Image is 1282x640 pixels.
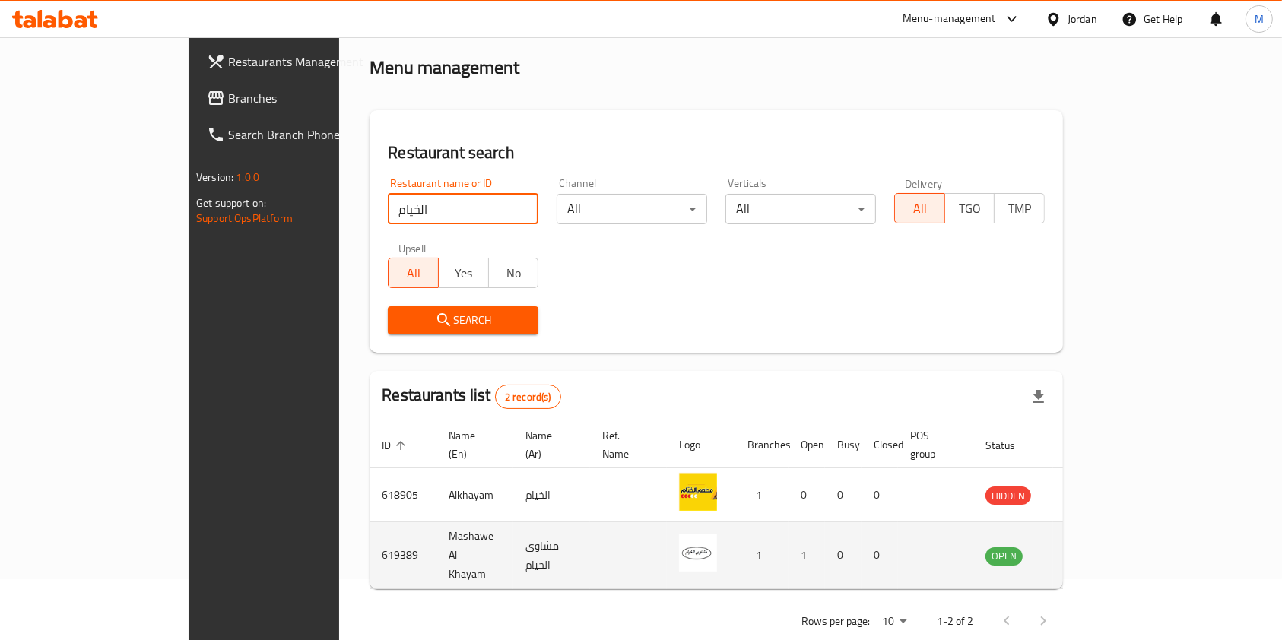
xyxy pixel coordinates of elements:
[370,468,436,522] td: 618905
[495,385,561,409] div: Total records count
[825,522,862,589] td: 0
[735,422,789,468] th: Branches
[1020,379,1057,415] div: Export file
[388,194,538,224] input: Search for restaurant name or ID..
[557,194,707,224] div: All
[382,384,560,409] h2: Restaurants list
[195,80,403,116] a: Branches
[196,167,233,187] span: Version:
[862,422,898,468] th: Closed
[985,547,1023,565] span: OPEN
[876,610,912,633] div: Rows per page:
[1053,422,1106,468] th: Action
[449,426,495,463] span: Name (En)
[395,262,433,284] span: All
[825,468,862,522] td: 0
[862,468,898,522] td: 0
[228,125,391,144] span: Search Branch Phone
[525,426,572,463] span: Name (Ar)
[1255,11,1264,27] span: M
[903,10,996,28] div: Menu-management
[994,193,1045,223] button: TMP
[196,208,293,228] a: Support.OpsPlatform
[196,193,266,213] span: Get support on:
[937,612,973,631] p: 1-2 of 2
[388,141,1045,164] h2: Restaurant search
[496,390,560,404] span: 2 record(s)
[789,468,825,522] td: 0
[513,522,590,589] td: مشاوي الخيام
[985,547,1023,566] div: OPEN
[513,468,590,522] td: الخيام
[370,422,1106,589] table: enhanced table
[951,198,989,220] span: TGO
[382,436,411,455] span: ID
[195,43,403,80] a: Restaurants Management
[495,262,533,284] span: No
[398,242,427,253] label: Upsell
[862,522,898,589] td: 0
[602,426,649,463] span: Ref. Name
[910,426,955,463] span: POS group
[438,258,489,288] button: Yes
[488,258,539,288] button: No
[436,522,513,589] td: Mashawe Al Khayam
[679,534,717,572] img: Mashawe Al Khayam
[725,194,876,224] div: All
[1068,11,1097,27] div: Jordan
[388,258,439,288] button: All
[801,612,870,631] p: Rows per page:
[1001,198,1039,220] span: TMP
[228,89,391,107] span: Branches
[236,167,259,187] span: 1.0.0
[679,473,717,511] img: Alkhayam
[445,262,483,284] span: Yes
[400,311,526,330] span: Search
[228,52,391,71] span: Restaurants Management
[985,487,1031,505] span: HIDDEN
[944,193,995,223] button: TGO
[667,422,735,468] th: Logo
[735,522,789,589] td: 1
[735,468,789,522] td: 1
[370,522,436,589] td: 619389
[894,193,945,223] button: All
[370,55,519,80] h2: Menu management
[388,306,538,334] button: Search
[985,436,1035,455] span: Status
[825,422,862,468] th: Busy
[436,468,513,522] td: Alkhayam
[789,422,825,468] th: Open
[789,522,825,589] td: 1
[195,116,403,153] a: Search Branch Phone
[901,198,939,220] span: All
[905,178,943,189] label: Delivery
